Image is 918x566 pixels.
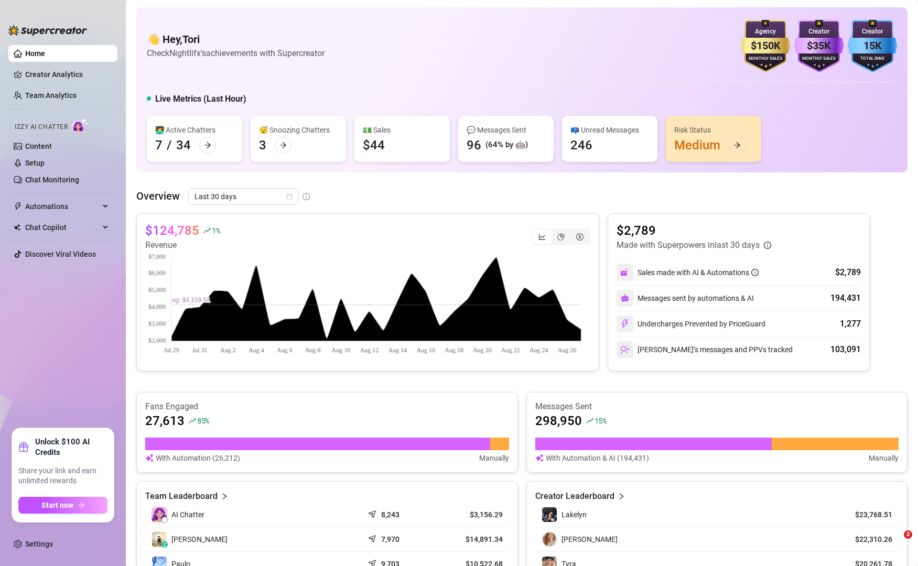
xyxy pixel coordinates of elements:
span: Last 30 days [195,189,292,204]
article: 27,613 [145,412,185,429]
img: Chat Copilot [14,224,20,231]
article: $124,785 [145,222,199,239]
article: Manually [869,452,899,464]
h4: 👋 Hey, Tori [147,32,325,47]
span: rise [203,227,211,234]
a: Content [25,142,52,150]
a: Team Analytics [25,91,77,100]
div: 3 [259,137,266,154]
div: [PERSON_NAME]’s messages and PPVs tracked [617,341,793,358]
div: 😴 Snoozing Chatters [259,124,338,136]
article: Manually [479,452,509,464]
img: gold-badge-CigiZidd.svg [741,20,790,72]
article: Check Nightlifx's achievements with Supercreator [147,47,325,60]
a: Home [25,49,45,58]
div: z [161,541,168,548]
img: svg%3e [145,452,154,464]
span: info-circle [751,269,759,276]
div: (64% by 🤖) [485,139,528,151]
span: thunderbolt [14,202,22,211]
span: 15 % [595,416,607,426]
img: logo-BBDzfeDw.svg [8,25,87,36]
a: Settings [25,540,53,548]
a: Discover Viral Videos [25,250,96,258]
span: send [368,532,379,543]
div: Monthly Sales [794,56,844,62]
span: 1 % [212,225,220,235]
article: 298,950 [535,412,582,429]
article: Fans Engaged [145,401,509,412]
span: gift [18,442,29,452]
article: $22,310.26 [845,534,892,545]
span: rise [189,417,196,424]
span: [PERSON_NAME] [561,535,618,543]
div: 194,431 [830,292,861,304]
div: Undercharges Prevented by PriceGuard [617,315,765,332]
div: 7 [155,137,163,154]
span: arrow-right [733,141,741,149]
div: 💵 Sales [363,124,441,136]
div: 103,091 [830,343,861,356]
span: Chat Copilot [25,219,100,236]
div: 96 [467,137,481,154]
span: right [221,490,228,503]
img: svg%3e [621,294,629,302]
div: segmented control [532,228,590,245]
img: purple-badge-B9DA21FR.svg [794,20,844,72]
a: Creator Analytics [25,66,109,83]
article: Creator Leaderboard [535,490,614,503]
div: $44 [363,137,385,154]
img: blue-badge-DgoSNQY1.svg [848,20,897,72]
div: Agency [741,27,790,37]
img: AI Chatter [72,118,88,133]
a: Chat Monitoring [25,176,79,184]
div: 📪 Unread Messages [570,124,649,136]
span: Share your link and earn unlimited rewards [18,466,107,486]
span: send [368,508,379,518]
article: Made with Superpowers in last 30 days [617,239,760,252]
div: Creator [794,27,844,37]
img: svg%3e [620,319,630,329]
span: Automations [25,198,100,215]
div: 👩‍💻 Active Chatters [155,124,234,136]
strong: Unlock $100 AI Credits [35,437,107,458]
div: Total Fans [848,56,897,62]
span: AI Chatter [171,509,204,520]
img: Lakelyn [542,507,557,522]
div: $35K [794,38,844,54]
article: $3,156.29 [442,509,503,520]
div: 1,277 [840,318,861,330]
div: 15K [848,38,897,54]
div: Risk Status [674,124,753,136]
button: Start nowarrow-right [18,497,107,514]
article: Messages Sent [535,401,899,412]
img: izzy-ai-chatter-avatar-DDCN_rTZ.svg [152,507,167,523]
span: arrow-right [204,141,211,149]
article: 7,970 [381,534,399,545]
article: 8,243 [381,509,399,520]
img: svg%3e [620,345,630,354]
article: $2,789 [617,222,771,239]
span: [PERSON_NAME] [171,534,228,545]
div: 💬 Messages Sent [467,124,545,136]
span: dollar-circle [576,233,584,241]
iframe: Intercom live chat [882,530,908,556]
span: Lakelyn [561,510,587,519]
article: Team Leaderboard [145,490,218,503]
span: Izzy AI Chatter [15,122,68,132]
div: 34 [176,137,191,154]
div: Monthly Sales [741,56,790,62]
span: info-circle [764,242,771,249]
img: Adam Bautista [152,532,167,547]
span: 85 % [197,416,209,426]
article: With Automation & AI (194,431) [546,452,649,464]
img: Amy Pond [542,532,557,547]
div: Sales made with AI & Automations [638,267,759,278]
article: With Automation (26,212) [156,452,240,464]
a: Setup [25,159,45,167]
div: $150K [741,38,790,54]
span: info-circle [303,193,310,200]
article: $23,768.51 [845,509,892,520]
span: arrow-right [279,141,287,149]
h5: Live Metrics (Last Hour) [155,93,246,105]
